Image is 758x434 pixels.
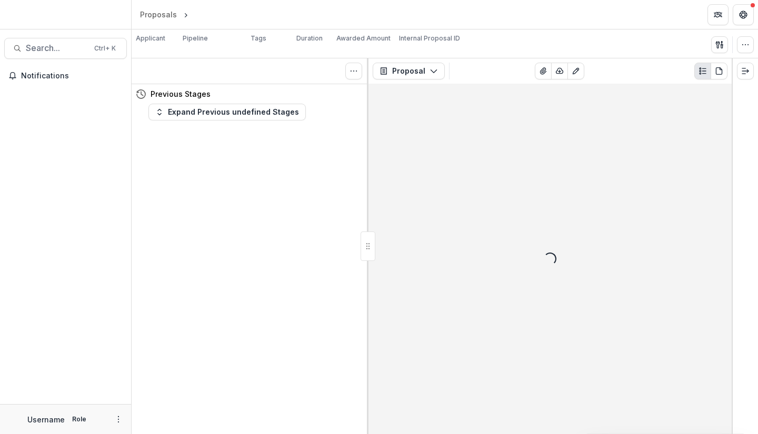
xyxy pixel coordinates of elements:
button: Expand right [737,63,754,79]
button: More [112,413,125,426]
button: Toggle View Cancelled Tasks [345,63,362,79]
p: Duration [296,34,323,43]
p: Applicant [136,34,165,43]
button: View Attached Files [535,63,552,79]
button: Get Help [733,4,754,25]
p: Tags [251,34,266,43]
button: Notifications [4,67,127,84]
p: Awarded Amount [336,34,391,43]
p: Role [69,415,89,424]
div: Proposals [140,9,177,20]
button: Search... [4,38,127,59]
p: Internal Proposal ID [399,34,460,43]
p: Pipeline [183,34,208,43]
button: Proposal [373,63,445,79]
nav: breadcrumb [136,7,235,22]
p: Username [27,414,65,425]
button: Plaintext view [694,63,711,79]
button: Edit as form [567,63,584,79]
button: Expand Previous undefined Stages [148,104,306,120]
div: Ctrl + K [92,43,118,54]
a: Proposals [136,7,181,22]
h4: Previous Stages [151,88,211,99]
button: Partners [707,4,729,25]
span: Notifications [21,72,123,80]
span: Search... [26,43,88,53]
button: PDF view [711,63,727,79]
